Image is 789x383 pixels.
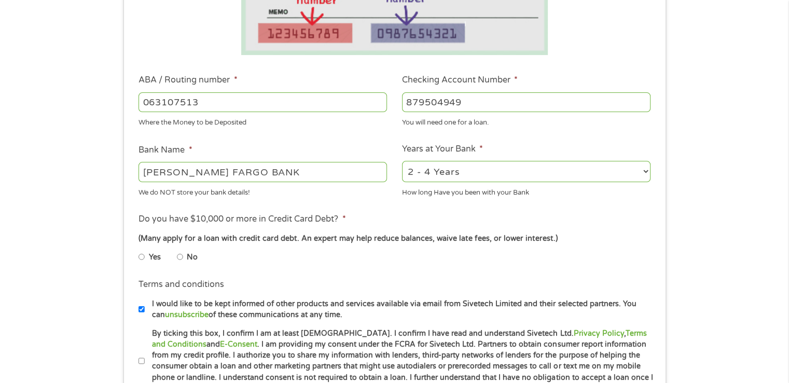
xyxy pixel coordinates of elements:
[139,184,387,198] div: We do NOT store your bank details!
[139,145,192,156] label: Bank Name
[139,279,224,290] label: Terms and conditions
[402,184,650,198] div: How long Have you been with your Bank
[149,252,161,263] label: Yes
[187,252,198,263] label: No
[152,329,646,349] a: Terms and Conditions
[402,144,483,155] label: Years at Your Bank
[145,298,654,321] label: I would like to be kept informed of other products and services available via email from Sivetech...
[220,340,257,349] a: E-Consent
[402,92,650,112] input: 345634636
[139,233,650,244] div: (Many apply for a loan with credit card debt. An expert may help reduce balances, waive late fees...
[139,92,387,112] input: 263177916
[402,114,650,128] div: You will need one for a loan.
[139,114,387,128] div: Where the Money to be Deposited
[139,214,345,225] label: Do you have $10,000 or more in Credit Card Debt?
[139,75,237,86] label: ABA / Routing number
[573,329,624,338] a: Privacy Policy
[165,310,209,319] a: unsubscribe
[402,75,518,86] label: Checking Account Number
